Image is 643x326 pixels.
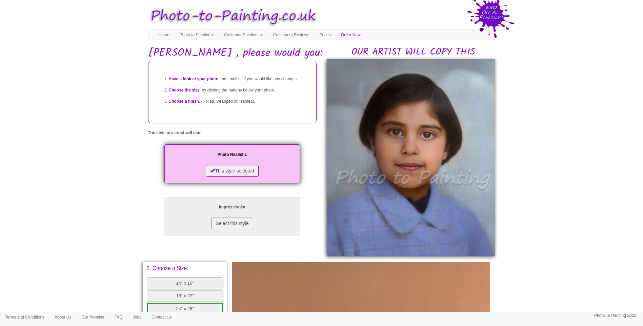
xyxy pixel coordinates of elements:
[211,218,253,229] button: Select this style
[148,47,495,59] h1: [PERSON_NAME] , please would you:
[327,59,495,256] img: Rakhee , please would you:
[147,290,224,302] button: 18" x 22"
[148,130,202,136] label: The style our artist will use:
[169,74,309,85] li: and email us if you would like any changes.
[169,77,220,81] span: Have a look at your photo,
[171,204,293,211] p: Impressionist
[268,30,315,40] a: Customers Reviews
[147,278,224,289] button: 14" x 16"
[171,151,293,158] p: Photo Realistic
[336,30,367,40] a: Order Now!
[147,266,224,271] p: 2. Choose a Size:
[219,30,268,40] a: Customer Paintings
[206,165,258,177] button: This style selected
[314,30,336,40] a: Prices
[154,30,175,40] a: Home
[128,312,146,322] a: Jobs
[175,30,219,40] a: Photo to Painting
[332,47,495,58] h2: OUR ARTIST WILL COPY THIS
[145,3,318,29] img: Photo to Painting
[147,303,224,315] button: 24" x 28"
[169,88,200,93] span: Choose the size
[49,312,76,322] a: About Us
[169,99,199,104] span: Choose a finish
[169,96,309,107] li: , (Rolled, Wrapped or Framed).
[594,312,636,319] p: Photo To Painting 2025
[109,312,128,322] a: FAQ
[146,312,177,322] a: Contact Us
[169,85,309,96] li: , by clicking the buttons below your photo.
[76,312,109,322] a: Our Promise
